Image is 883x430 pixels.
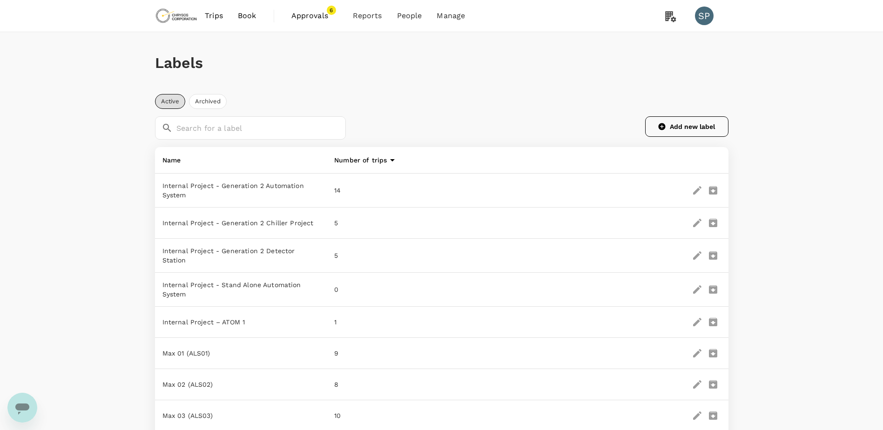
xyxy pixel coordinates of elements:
button: edit [689,376,705,392]
span: Book [238,10,256,21]
button: delete [705,376,721,392]
input: Search for a label [176,116,346,140]
p: Max 02 (ALS02) [162,380,320,389]
button: edit [689,408,705,423]
span: Reports [353,10,382,21]
button: edit [689,182,705,198]
button: delete [705,182,721,198]
button: edit [689,282,705,297]
p: Internal Project - Stand Alone Automation System [162,280,320,299]
button: edit [689,314,705,330]
span: 6 [327,6,336,15]
button: delete [705,314,721,330]
button: edit [689,215,705,231]
img: Chrysos Corporation [155,6,198,26]
p: Internal Project - Generation 2 Detector Station [162,246,320,265]
button: edit [689,248,705,263]
p: 5 [334,218,572,228]
p: 5 [334,251,572,260]
p: 0 [334,285,572,294]
button: Add new label [645,116,728,137]
button: delete [705,345,721,361]
p: 8 [334,380,572,389]
p: 1 [334,317,572,327]
p: Internal Project – ATOM 1 [162,317,320,327]
iframe: Button to launch messaging window [7,393,37,423]
button: delete [705,215,721,231]
p: 10 [334,411,572,420]
p: 9 [334,349,572,358]
p: Internal Project - Generation 2 Chiller Project [162,218,320,228]
span: Manage [437,10,465,21]
div: SP [695,7,714,25]
button: delete [705,282,721,297]
span: Approvals [291,10,338,21]
button: Archived [189,94,227,109]
div: Number of trips [334,155,572,166]
p: Max 03 (ALS03) [162,411,320,420]
button: Active [155,94,185,109]
p: 14 [334,186,572,195]
p: Max 01 (ALS01) [162,349,320,358]
p: Internal Project - Generation 2 Automation System [162,181,320,200]
th: Name [155,147,327,174]
span: Trips [205,10,223,21]
button: edit [689,345,705,361]
h1: Labels [155,54,728,72]
button: delete [705,408,721,423]
button: delete [705,248,721,263]
span: People [397,10,422,21]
